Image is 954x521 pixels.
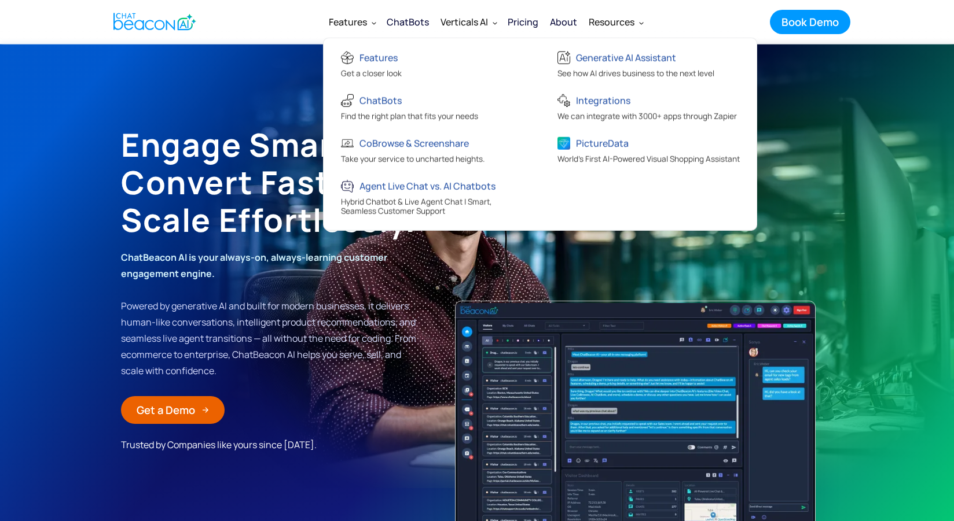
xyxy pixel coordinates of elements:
a: Book Demo [770,10,850,34]
div: Generative AI Assistant [576,49,676,65]
div: See how AI drives business to the next level [557,68,714,80]
a: Generative AI AssistantSee how AI drives business to the next level [546,43,751,86]
div: Find the right plan that fits your needs [341,111,478,123]
a: Pricing [502,7,544,37]
a: FeaturesGet a closer look [329,43,534,86]
div: Pricing [508,14,538,30]
a: About [544,7,583,37]
span: World's First AI-Powered Visual Shopping Assistant [557,153,740,164]
div: PictureData [576,135,629,151]
a: CoBrowse & ScreenshareTake your service to uncharted heights. [329,129,534,172]
div: We can integrate with 3000+ apps through Zapier [557,111,737,123]
div: CoBrowse & Screenshare [359,135,469,151]
strong: Engage Smarter. Convert Faster. Scale Effortlessly. [121,123,416,242]
img: Dropdown [639,20,644,25]
div: Integrations [576,92,630,108]
div: Verticals AI [435,8,502,36]
div: Features [323,8,381,36]
div: Book Demo [781,14,839,29]
div: Get a closer look [341,68,402,80]
div: About [550,14,577,30]
nav: Features [323,37,757,230]
div: Get a Demo [137,402,195,417]
a: Agent Live Chat vs. AI ChatbotsHybrid Chatbot & Live Agent Chat | Smart, Seamless Customer Support [329,172,534,224]
div: Trusted by Companies like yours since [DATE]. [121,435,335,454]
a: ChatBots [381,7,435,37]
div: Take your service to uncharted heights. [341,154,485,166]
div: ChatBots [387,14,429,30]
img: Dropdown [493,20,497,25]
div: ChatBots [359,92,402,108]
p: Powered by generative AI and built for modern businesses, it delivers human-like conversations, i... [121,249,420,379]
div: Hybrid Chatbot & Live Agent Chat | Smart, Seamless Customer Support [341,197,526,218]
div: Resources [583,8,648,36]
a: PictureDataWorld's First AI-Powered Visual Shopping Assistant [546,129,751,172]
img: Dropdown [372,20,376,25]
a: Get a Demo [121,396,225,424]
strong: ChatBeacon AI is your always-on, always-learning customer engagement engine. [121,251,387,280]
div: Verticals AI [441,14,488,30]
a: ChatBotsFind the right plan that fits your needs [329,86,534,129]
img: Arrow [202,407,209,413]
a: home [104,8,203,36]
div: Resources [589,14,634,30]
div: Agent Live Chat vs. AI Chatbots [359,178,496,194]
div: Features [329,14,367,30]
div: Features [359,49,398,65]
a: IntegrationsWe can integrate with 3000+ apps through Zapier [546,86,751,129]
